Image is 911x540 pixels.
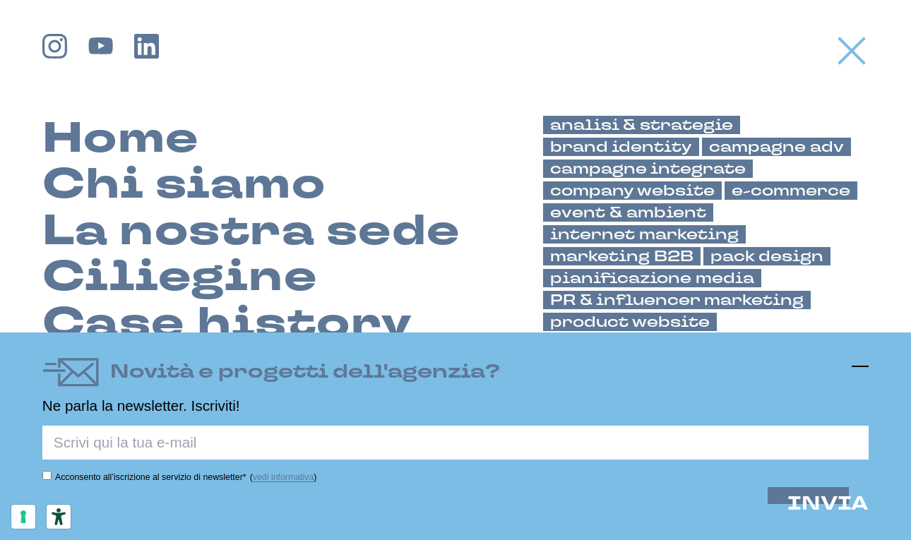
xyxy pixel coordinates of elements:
[55,472,246,482] label: Acconsento all’iscrizione al servizio di newsletter*
[543,160,753,179] a: campagne integrate
[42,162,326,208] a: Chi siamo
[702,138,851,157] a: campagne adv
[42,254,317,301] a: Ciliegine
[543,247,701,266] a: marketing B2B
[725,181,857,200] a: e-commerce
[11,505,35,529] button: Le tue preferenze relative al consenso per le tecnologie di tracciamento
[543,203,713,222] a: event & ambient
[787,491,869,517] span: INVIA
[543,313,717,332] a: product website
[703,247,830,266] a: pack design
[543,269,761,288] a: pianificazione media
[543,181,722,200] a: company website
[543,291,811,310] a: PR & influencer marketing
[42,116,199,162] a: Home
[543,225,746,244] a: internet marketing
[787,493,869,515] button: INVIA
[110,358,500,387] h4: Novità e progetti dell'agenzia?
[42,426,869,460] input: Scrivi qui la tua e-mail
[253,472,314,482] a: vedi informativa
[42,398,869,414] p: Ne parla la newsletter. Iscriviti!
[42,301,412,347] a: Case history
[543,116,740,135] a: analisi & strategie
[47,505,71,529] button: Strumenti di accessibilità
[250,472,317,482] span: ( )
[543,138,699,157] a: brand identity
[42,208,460,255] a: La nostra sede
